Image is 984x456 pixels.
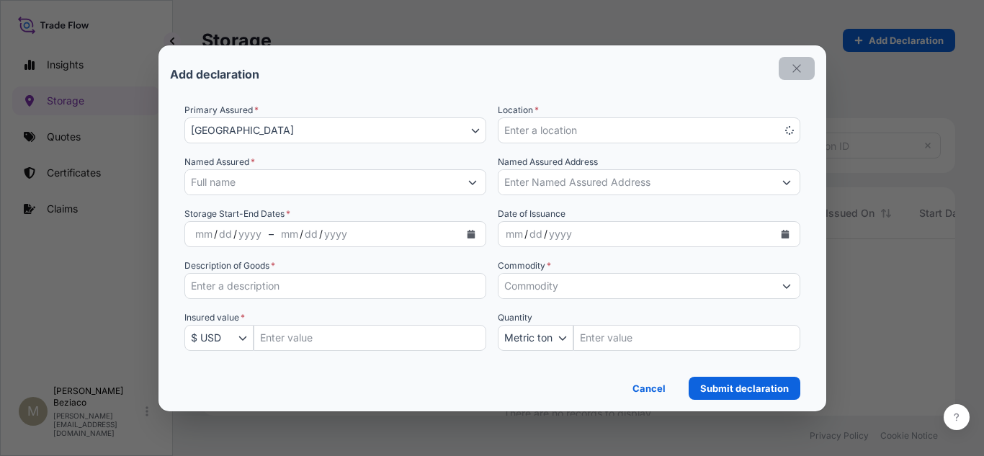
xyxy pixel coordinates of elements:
[498,169,774,195] input: Enter Named Assured Address
[218,225,233,243] div: Storage Date Range
[184,207,290,221] span: Storage Start-End Dates
[504,331,553,345] span: Metric ton
[774,169,800,195] button: Show suggestions
[237,225,263,243] div: Storage Date Range
[194,225,214,243] div: Storage Date Range
[498,117,800,143] button: Select Location
[774,223,797,246] button: Calendar
[498,310,532,325] span: Quantity
[185,169,460,195] input: Full name
[498,325,573,351] button: Quantity Unit
[528,225,544,243] div: day,
[191,331,221,345] span: $ USD
[233,225,237,243] div: /
[184,117,487,143] button: [GEOGRAPHIC_DATA]
[504,225,524,243] div: month,
[460,223,483,246] button: Storage Date Range
[524,225,528,243] div: /
[184,259,275,273] label: Description of Goods
[184,273,487,299] input: Enter a description
[689,377,800,400] button: Submit declaration
[498,207,565,221] span: Date of Issuance
[504,123,577,138] span: Enter a location
[323,225,349,243] div: Storage Date Range
[184,310,245,325] span: Insured value
[573,325,800,351] input: Quantity Amount
[498,273,774,299] input: Commodity
[170,68,259,80] p: Add declaration
[184,103,259,117] span: Primary Assured
[214,225,218,243] div: /
[184,325,254,351] button: $ USD
[319,225,323,243] div: /
[774,273,800,299] button: Show suggestions
[300,225,303,243] div: /
[279,225,300,243] div: Storage Date Range
[498,259,551,273] label: Commodity
[632,381,666,395] p: Cancel
[498,103,539,117] span: Location
[498,155,598,169] label: Named Assured Address
[544,225,547,243] div: /
[621,377,677,400] a: Cancel
[184,221,487,247] div: Storage Date Range
[269,227,274,241] span: –
[700,381,789,395] p: Submit declaration
[191,123,294,138] span: [GEOGRAPHIC_DATA]
[547,225,573,243] div: year,
[184,155,255,169] label: Named Assured
[460,169,486,195] button: Show suggestions
[254,325,487,351] input: Insured Value Amount
[303,225,319,243] div: Storage Date Range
